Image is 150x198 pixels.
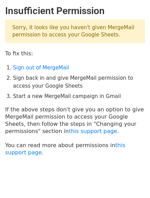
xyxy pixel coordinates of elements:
[13,92,145,100] li: Start a new MergeMail campaign in Gmail
[5,5,145,17] h2: Insufficient Permission
[13,65,69,71] a: Sign out of MergeMail
[5,142,125,156] a: this support page
[5,142,145,156] p: You can read more about permissions in .
[69,128,117,134] a: this support page
[5,106,145,135] p: If the above steps don't give you an option to give MergeMail permission to access your Google Sh...
[13,74,145,90] li: Sign back in and give MergeMail permission to access your Google Sheets
[5,50,145,57] p: To fix this:
[5,20,145,43] p: Sorry, it looks like you haven't given MergeMail permission to access your Google Sheets.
